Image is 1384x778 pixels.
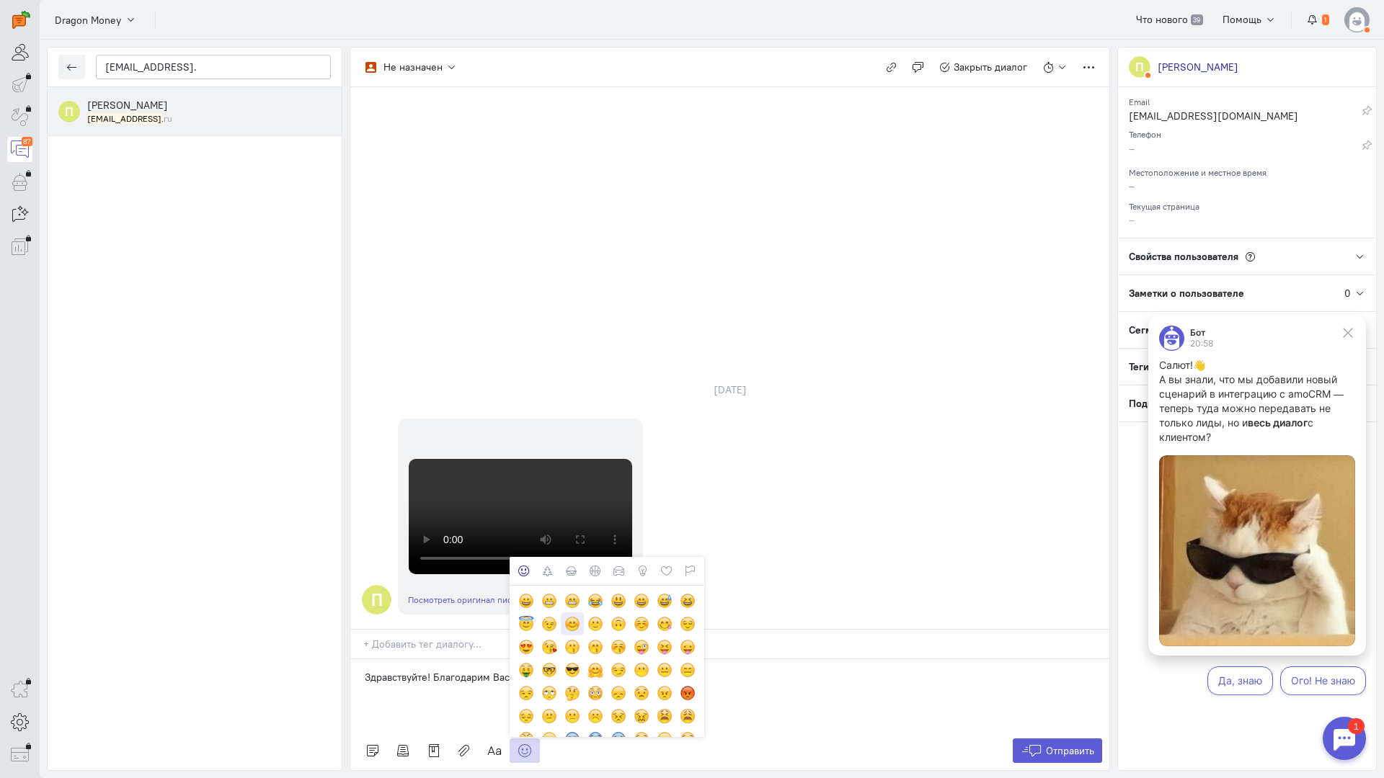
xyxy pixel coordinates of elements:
button: Dragon Money [47,6,144,32]
text: П [65,104,74,119]
span: Свойства пользователя [1129,250,1238,263]
div: [EMAIL_ADDRESS][DOMAIN_NAME] [1129,109,1362,127]
span: Сегменты пользователя [1129,323,1243,336]
a: Что нового 39 [1128,7,1211,32]
img: carrot-quest.svg [12,11,30,29]
small: Email [1129,93,1150,107]
button: Да, знаю [74,359,139,388]
div: – [1129,141,1362,159]
div: 1 [32,9,49,24]
p: Салют!👋 [25,50,221,65]
mark: [EMAIL_ADDRESS]. [87,113,164,124]
div: [DATE] [698,380,763,400]
div: Бот [56,21,79,30]
div: Заметки о пользователе [1118,275,1344,311]
span: Отправить [1046,744,1094,757]
div: 87 [22,137,32,146]
input: Поиск по имени, почте, телефону [96,55,331,79]
strong: весь диалог [114,109,174,121]
span: Dragon Money [55,13,121,27]
button: Не назначен [358,55,465,79]
p: А вы знали, что мы добавили новый сценарий в интеграцию с amoCRM — теперь туда можно передавать н... [25,65,221,137]
a: 87 [7,137,32,162]
small: x4ip4ik@yandex.ru [87,112,172,125]
div: Текущая страница [1129,197,1365,213]
div: [PERSON_NAME] [1158,60,1238,74]
small: Телефон [1129,125,1161,140]
span: Помощь [1223,13,1261,26]
img: default-v4.png [1344,7,1370,32]
span: Что нового [1136,13,1188,26]
p: Здравствуйте! Благодарим Вас за файл [365,670,1095,684]
button: Ого! Не знаю [146,359,232,388]
div: Подписки [1118,385,1347,421]
span: 1 [1322,14,1329,26]
div: 20:58 [56,32,79,40]
button: Отправить [1013,738,1103,763]
a: Посмотреть оригинал письма [408,594,526,605]
text: П [1135,59,1144,74]
span: Поздняков Дмитрий [87,99,168,112]
button: Помощь [1215,7,1285,32]
div: Не назначен [383,60,443,74]
span: Теги пользователя [1129,360,1216,373]
div: 0 [1344,286,1351,300]
span: – [1129,213,1135,226]
button: 1 [1299,7,1337,32]
button: Закрыть диалог [931,55,1036,79]
span: Закрыть диалог [954,61,1027,73]
text: П [371,589,383,610]
span: – [1129,179,1135,192]
span: 39 [1191,14,1203,26]
div: Местоположение и местное время [1129,163,1365,179]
